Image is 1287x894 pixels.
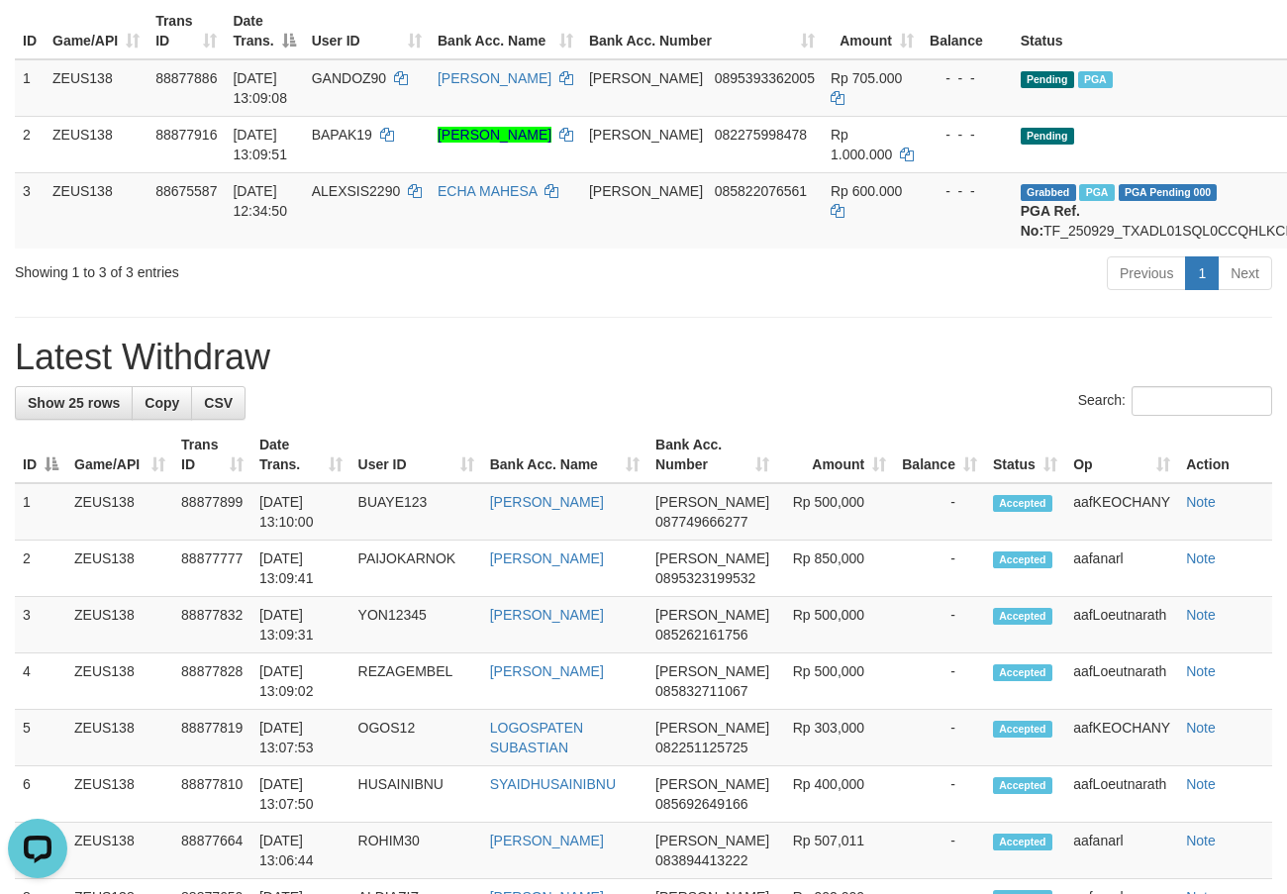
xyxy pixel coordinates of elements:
td: [DATE] 13:10:00 [251,483,350,541]
th: Trans ID: activate to sort column ascending [173,427,251,483]
span: [DATE] 13:09:51 [233,127,287,162]
a: CSV [191,386,246,420]
span: BAPAK19 [312,127,372,143]
td: 6 [15,766,66,823]
span: Rp 1.000.000 [831,127,892,162]
th: Bank Acc. Number: activate to sort column ascending [647,427,777,483]
td: REZAGEMBEL [350,653,482,710]
td: HUSAINIBNU [350,766,482,823]
span: [DATE] 12:34:50 [233,183,287,219]
td: - [894,597,985,653]
td: [DATE] 13:09:41 [251,541,350,597]
button: Open LiveChat chat widget [8,8,67,67]
td: Rp 500,000 [777,653,894,710]
a: [PERSON_NAME] [490,607,604,623]
td: Rp 500,000 [777,483,894,541]
a: LOGOSPATEN SUBASTIAN [490,720,583,755]
span: [PERSON_NAME] [655,494,769,510]
td: Rp 850,000 [777,541,894,597]
th: ID [15,3,45,59]
div: - - - [930,68,1005,88]
span: [PERSON_NAME] [655,607,769,623]
div: - - - [930,181,1005,201]
span: Copy 083894413222 to clipboard [655,852,747,868]
td: - [894,653,985,710]
th: Game/API: activate to sort column ascending [66,427,173,483]
td: [DATE] 13:09:31 [251,597,350,653]
span: [PERSON_NAME] [655,720,769,736]
span: Grabbed [1021,184,1076,201]
span: ALEXSIS2290 [312,183,401,199]
td: aafanarl [1065,823,1178,879]
span: Copy 0895393362005 to clipboard [715,70,815,86]
span: Copy 085822076561 to clipboard [715,183,807,199]
th: User ID: activate to sort column ascending [304,3,430,59]
a: Note [1186,550,1216,566]
td: 4 [15,653,66,710]
a: Note [1186,720,1216,736]
b: PGA Ref. No: [1021,203,1080,239]
span: 88877886 [155,70,217,86]
td: Rp 507,011 [777,823,894,879]
td: PAIJOKARNOK [350,541,482,597]
td: - [894,766,985,823]
th: Action [1178,427,1272,483]
a: Note [1186,663,1216,679]
td: aafLoeutnarath [1065,766,1178,823]
th: Amount: activate to sort column ascending [823,3,922,59]
th: Bank Acc. Number: activate to sort column ascending [581,3,823,59]
span: Copy 087749666277 to clipboard [655,514,747,530]
td: [DATE] 13:07:53 [251,710,350,766]
a: Next [1218,256,1272,290]
span: Show 25 rows [28,395,120,411]
th: User ID: activate to sort column ascending [350,427,482,483]
a: ECHA MAHESA [438,183,537,199]
span: PGA Pending [1119,184,1218,201]
td: - [894,823,985,879]
td: ZEUS138 [66,541,173,597]
span: [PERSON_NAME] [589,70,703,86]
th: Op: activate to sort column ascending [1065,427,1178,483]
h1: Latest Withdraw [15,338,1272,377]
a: [PERSON_NAME] [490,663,604,679]
span: Accepted [993,551,1052,568]
td: 88877810 [173,766,251,823]
td: ZEUS138 [45,59,148,117]
span: Pending [1021,128,1074,145]
span: Copy [145,395,179,411]
span: [PERSON_NAME] [589,127,703,143]
th: Bank Acc. Name: activate to sort column ascending [482,427,647,483]
th: ID: activate to sort column descending [15,427,66,483]
td: 88877664 [173,823,251,879]
span: Pending [1021,71,1074,88]
td: [DATE] 13:09:02 [251,653,350,710]
td: aafLoeutnarath [1065,597,1178,653]
td: aafKEOCHANY [1065,483,1178,541]
a: [PERSON_NAME] [490,833,604,848]
span: [DATE] 13:09:08 [233,70,287,106]
td: - [894,541,985,597]
td: aafKEOCHANY [1065,710,1178,766]
span: Copy 085832711067 to clipboard [655,683,747,699]
span: Accepted [993,495,1052,512]
span: Copy 085262161756 to clipboard [655,627,747,643]
td: ZEUS138 [66,823,173,879]
td: YON12345 [350,597,482,653]
td: 88877899 [173,483,251,541]
a: Note [1186,833,1216,848]
a: Note [1186,494,1216,510]
td: 3 [15,172,45,248]
td: BUAYE123 [350,483,482,541]
span: [PERSON_NAME] [655,663,769,679]
a: [PERSON_NAME] [490,550,604,566]
a: [PERSON_NAME] [490,494,604,510]
th: Bank Acc. Name: activate to sort column ascending [430,3,581,59]
span: 88675587 [155,183,217,199]
a: 1 [1185,256,1219,290]
span: Copy 082251125725 to clipboard [655,740,747,755]
span: Copy 082275998478 to clipboard [715,127,807,143]
td: aafanarl [1065,541,1178,597]
th: Amount: activate to sort column ascending [777,427,894,483]
span: Copy 085692649166 to clipboard [655,796,747,812]
th: Trans ID: activate to sort column ascending [148,3,225,59]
